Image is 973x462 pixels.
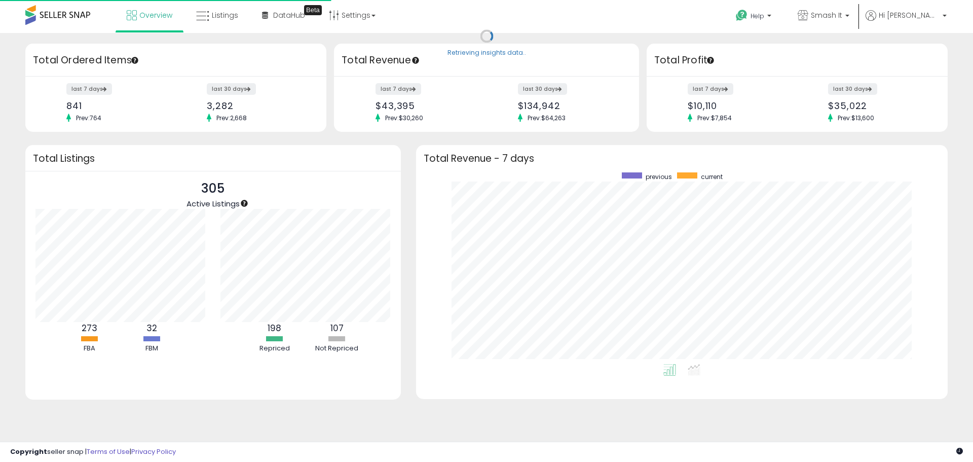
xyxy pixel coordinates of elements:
[518,83,567,95] label: last 30 days
[71,114,106,122] span: Prev: 764
[33,53,319,67] h3: Total Ordered Items
[207,100,309,111] div: 3,282
[411,56,420,65] div: Tooltip anchor
[447,49,526,58] div: Retrieving insights data..
[828,83,877,95] label: last 30 days
[66,83,112,95] label: last 7 days
[146,322,157,334] b: 32
[330,322,344,334] b: 107
[33,155,393,162] h3: Total Listings
[751,12,764,20] span: Help
[10,447,47,456] strong: Copyright
[244,344,305,353] div: Repriced
[833,114,879,122] span: Prev: $13,600
[131,447,176,456] a: Privacy Policy
[828,100,930,111] div: $35,022
[376,83,421,95] label: last 7 days
[646,172,672,181] span: previous
[380,114,428,122] span: Prev: $30,260
[121,344,182,353] div: FBM
[66,100,168,111] div: 841
[654,53,940,67] h3: Total Profit
[866,10,947,33] a: Hi [PERSON_NAME]
[376,100,479,111] div: $43,395
[82,322,97,334] b: 273
[212,10,238,20] span: Listings
[688,83,733,95] label: last 7 days
[87,447,130,456] a: Terms of Use
[273,10,305,20] span: DataHub
[424,155,940,162] h3: Total Revenue - 7 days
[692,114,737,122] span: Prev: $7,854
[139,10,172,20] span: Overview
[304,5,322,15] div: Tooltip anchor
[240,199,249,208] div: Tooltip anchor
[706,56,715,65] div: Tooltip anchor
[522,114,571,122] span: Prev: $64,263
[268,322,281,334] b: 198
[811,10,842,20] span: Smash It
[879,10,940,20] span: Hi [PERSON_NAME]
[211,114,252,122] span: Prev: 2,668
[307,344,367,353] div: Not Repriced
[735,9,748,22] i: Get Help
[207,83,256,95] label: last 30 days
[518,100,621,111] div: $134,942
[342,53,631,67] h3: Total Revenue
[186,179,240,198] p: 305
[10,447,176,457] div: seller snap | |
[130,56,139,65] div: Tooltip anchor
[186,198,240,209] span: Active Listings
[59,344,120,353] div: FBA
[701,172,723,181] span: current
[688,100,790,111] div: $10,110
[728,2,781,33] a: Help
